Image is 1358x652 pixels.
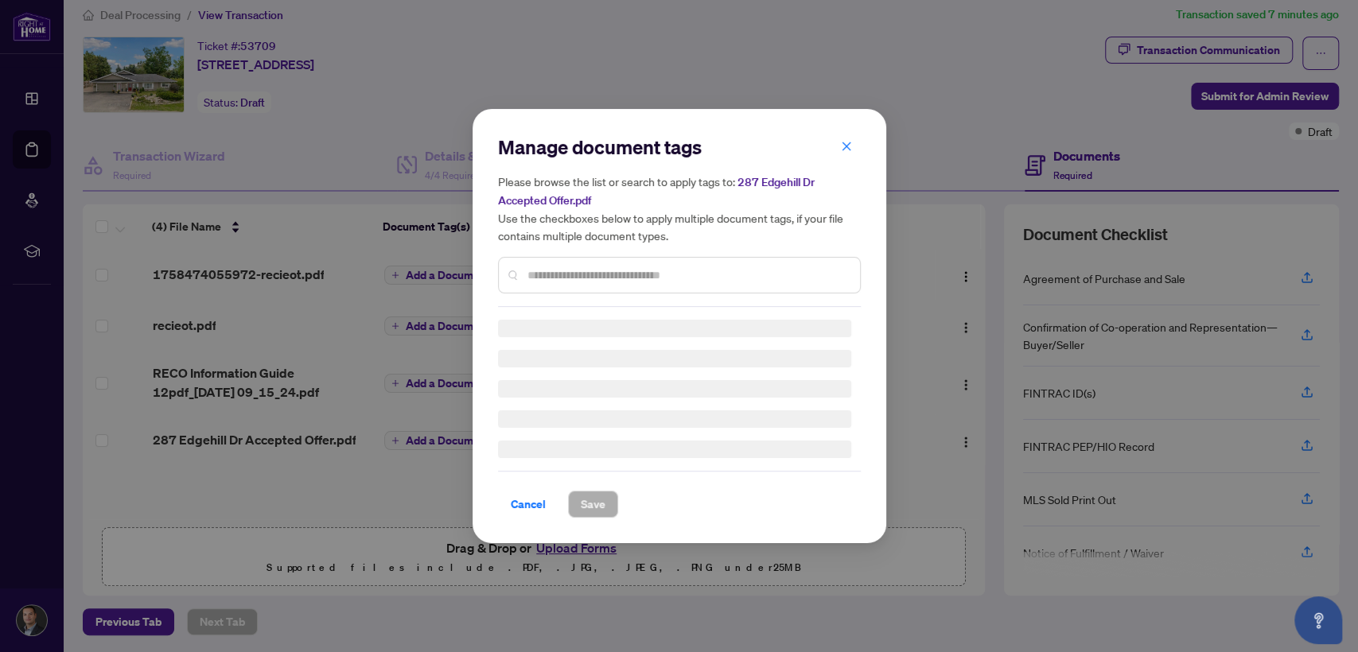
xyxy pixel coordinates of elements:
[841,141,852,152] span: close
[568,491,618,518] button: Save
[498,175,815,208] span: 287 Edgehill Dr Accepted Offer.pdf
[511,491,546,517] span: Cancel
[498,173,861,244] h5: Please browse the list or search to apply tags to: Use the checkboxes below to apply multiple doc...
[498,134,861,160] h2: Manage document tags
[498,491,558,518] button: Cancel
[1294,596,1342,644] button: Open asap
